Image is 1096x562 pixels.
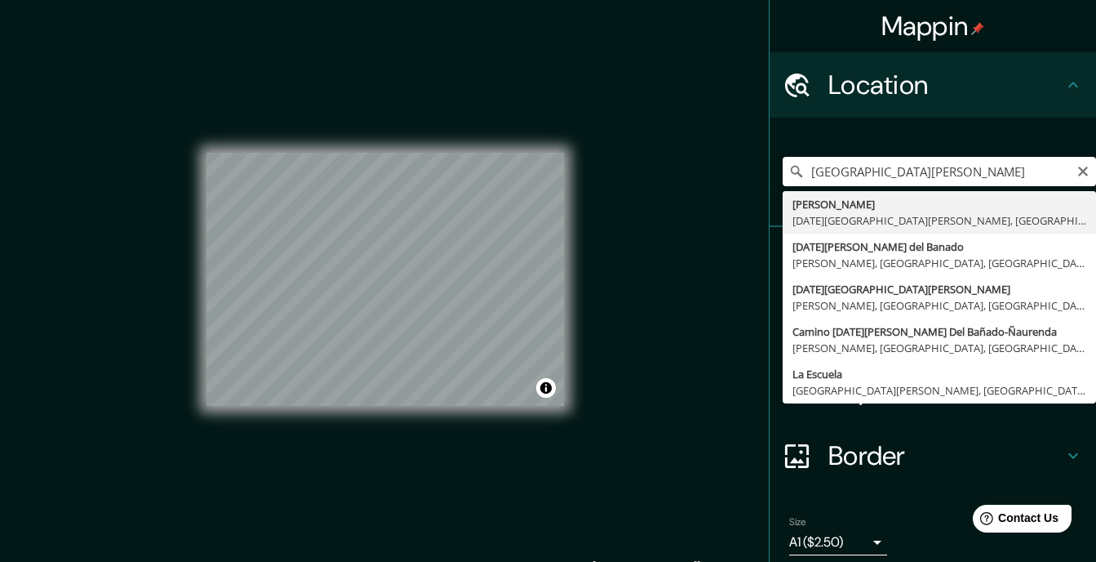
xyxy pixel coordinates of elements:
[792,340,1086,356] div: [PERSON_NAME], [GEOGRAPHIC_DATA], [GEOGRAPHIC_DATA]
[770,358,1096,423] div: Layout
[828,374,1063,407] h4: Layout
[536,378,556,398] button: Toggle attribution
[828,439,1063,472] h4: Border
[792,366,1086,382] div: La Escuela
[783,157,1096,186] input: Pick your city or area
[792,281,1086,297] div: [DATE][GEOGRAPHIC_DATA][PERSON_NAME]
[881,10,985,42] h4: Mappin
[792,297,1086,314] div: [PERSON_NAME], [GEOGRAPHIC_DATA], [GEOGRAPHIC_DATA]
[770,423,1096,488] div: Border
[792,239,1086,255] div: [DATE][PERSON_NAME] del Banado
[770,292,1096,358] div: Style
[206,153,564,406] canvas: Map
[828,69,1063,101] h4: Location
[792,255,1086,271] div: [PERSON_NAME], [GEOGRAPHIC_DATA], [GEOGRAPHIC_DATA]
[951,498,1078,544] iframe: Help widget launcher
[971,22,984,35] img: pin-icon.png
[770,52,1096,118] div: Location
[770,227,1096,292] div: Pins
[1076,163,1089,178] button: Clear
[792,212,1086,229] div: [DATE][GEOGRAPHIC_DATA][PERSON_NAME], [GEOGRAPHIC_DATA], T4000, [GEOGRAPHIC_DATA]
[792,323,1086,340] div: Camino [DATE][PERSON_NAME] Del Bañado-Ñaurenda
[792,196,1086,212] div: [PERSON_NAME]
[792,382,1086,399] div: [GEOGRAPHIC_DATA][PERSON_NAME], [GEOGRAPHIC_DATA] 8900000, [GEOGRAPHIC_DATA]
[789,529,887,555] div: A1 ($2.50)
[789,515,806,529] label: Size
